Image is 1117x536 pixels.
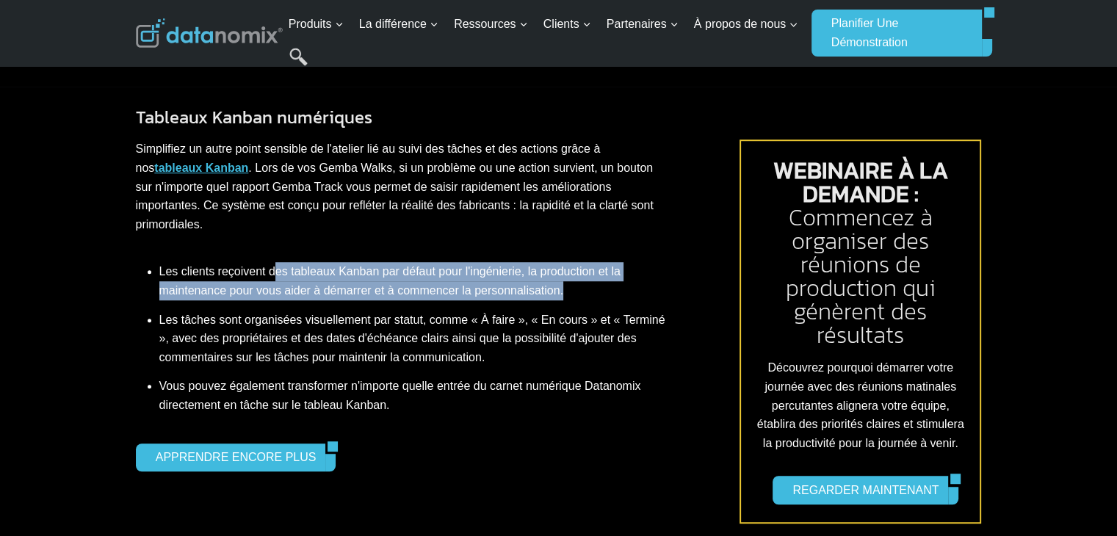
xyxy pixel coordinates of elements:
[136,443,326,471] a: APPRENDRE ENCORE PLUS
[543,18,579,30] font: Clients
[359,18,427,30] font: La différence
[156,451,317,463] font: APPRENDRE ENCORE PLUS
[136,18,283,48] img: Datanomix
[159,314,665,363] font: Les tâches sont organisées visuellement par statut, comme « À faire », « En cours » et « Terminé ...
[786,200,936,352] font: Commencez à organiser des réunions de production qui génèrent des résultats
[197,327,270,338] a: conditions générales
[159,265,621,297] font: Les clients reçoivent des tableaux Kanban par défaut pour l'ingénierie, la production et la maint...
[773,476,948,504] a: REGARDER MAINTENANT
[773,153,948,211] font: WEBINAIRE À LA DEMANDE :
[299,327,395,338] a: politique de confidentialité
[289,18,332,30] font: Produits
[395,327,397,338] font: .
[330,1,397,14] font: Nom de famille
[792,484,939,496] font: REGARDER MAINTENANT
[831,17,908,48] font: Planifier une démonstration
[330,181,382,195] font: État/Région
[270,327,299,338] font: et notre
[454,18,516,30] font: Ressources
[811,10,982,57] a: Planifier une démonstration
[159,380,641,411] font: Vous pouvez également transformer n'importe quelle entrée du carnet numérique Datanomix directeme...
[607,18,667,30] font: Partenaires
[694,18,786,30] font: À propos de nous
[136,162,654,231] font: . Lors de vos Gemba Walks, si un problème ou une action survient, un bouton sur n'importe quel ra...
[154,162,248,174] a: tableaux Kanban
[757,361,964,449] font: Découvrez pourquoi démarrer votre journée avec des réunions matinales percutantes alignera votre ...
[136,104,372,130] font: Tableaux Kanban numériques
[136,142,601,174] font: Simplifiez un autre point sensible de l'atelier lié au suivi des tâches et des actions grâce à nos
[330,61,427,74] font: Numéro de téléphone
